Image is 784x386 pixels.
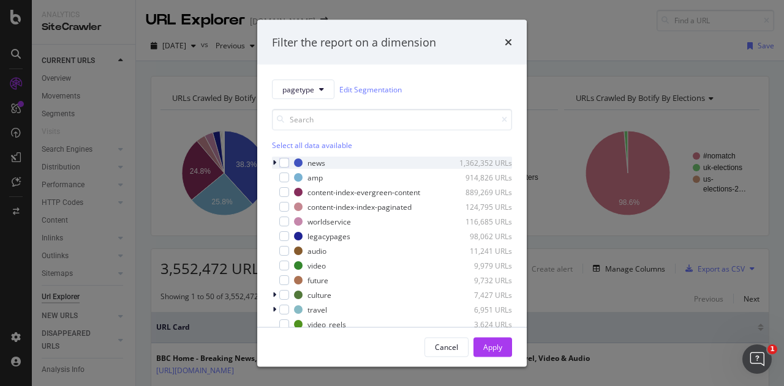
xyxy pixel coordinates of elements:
[307,275,328,285] div: future
[505,34,512,50] div: times
[483,341,502,352] div: Apply
[452,304,512,314] div: 6,951 URLs
[282,84,314,94] span: pagetype
[307,187,420,197] div: content-index-evergreen-content
[452,319,512,329] div: 3,624 URLs
[307,260,326,270] div: video
[452,260,512,270] div: 9,979 URLs
[272,140,512,150] div: Select all data available
[452,172,512,182] div: 914,826 URLs
[307,304,327,314] div: travel
[307,201,412,212] div: content-index-index-paginated
[452,289,512,300] div: 7,427 URLs
[272,34,436,50] div: Filter the report on a dimension
[452,157,512,168] div: 1,362,352 URLs
[473,337,512,357] button: Apply
[257,20,527,366] div: modal
[452,216,512,226] div: 116,685 URLs
[307,157,325,168] div: news
[742,344,772,374] iframe: Intercom live chat
[307,172,323,182] div: amp
[767,344,777,354] span: 1
[452,231,512,241] div: 98,062 URLs
[424,337,469,357] button: Cancel
[452,275,512,285] div: 9,732 URLs
[272,109,512,130] input: Search
[452,201,512,212] div: 124,795 URLs
[272,80,334,99] button: pagetype
[339,83,402,95] a: Edit Segmentation
[435,341,458,352] div: Cancel
[307,319,346,329] div: video_reels
[452,187,512,197] div: 889,269 URLs
[307,289,331,300] div: culture
[307,245,326,256] div: audio
[452,245,512,256] div: 11,241 URLs
[307,231,350,241] div: legacypages
[307,216,351,226] div: worldservice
